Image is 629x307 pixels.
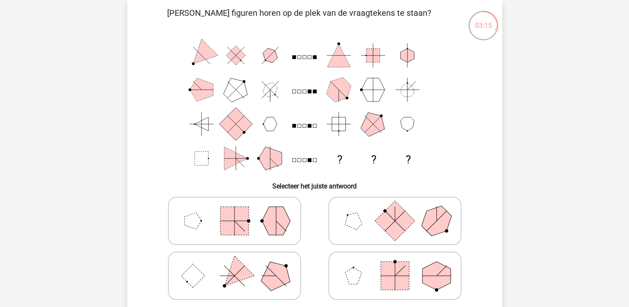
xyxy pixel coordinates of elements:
[337,153,342,166] text: ?
[405,153,410,166] text: ?
[141,176,489,190] h6: Selecteer het juiste antwoord
[371,153,376,166] text: ?
[468,10,499,31] div: 03:15
[141,7,458,32] p: [PERSON_NAME] figuren horen op de plek van de vraagtekens te staan?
